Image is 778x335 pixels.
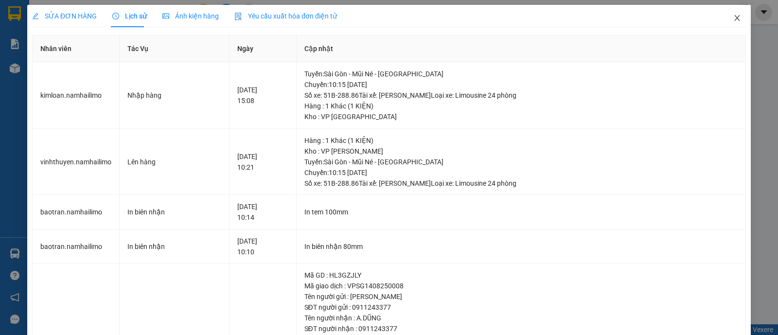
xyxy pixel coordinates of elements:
[304,323,738,334] div: SĐT người nhận : 0911243377
[33,62,120,129] td: kimloan.namhailimo
[304,313,738,323] div: Tên người nhận : A.DŨNG
[112,13,119,19] span: clock-circle
[33,35,120,62] th: Nhân viên
[162,13,169,19] span: picture
[33,195,120,229] td: baotran.namhailimo
[234,13,242,20] img: icon
[114,32,192,55] div: GIẦY DÉP THỦY TIÊN
[127,241,221,252] div: In biên nhận
[733,14,741,22] span: close
[114,55,192,69] div: 0938228988
[237,236,288,257] div: [DATE] 10:10
[304,146,738,157] div: Kho : VP [PERSON_NAME]
[8,43,107,57] div: 0908532777
[32,13,39,19] span: edit
[304,111,738,122] div: Kho : VP [GEOGRAPHIC_DATA]
[8,32,107,43] div: C.THÚY
[234,12,337,20] span: Yêu cầu xuất hóa đơn điện tử
[8,8,107,32] div: VP [GEOGRAPHIC_DATA]
[162,12,219,20] span: Ảnh kiện hàng
[304,69,738,101] div: Tuyến : Sài Gòn - Mũi Né - [GEOGRAPHIC_DATA] Chuyến: 10:15 [DATE] Số xe: 51B-288.86 Tài xế: [PERS...
[32,12,97,20] span: SỬA ĐƠN HÀNG
[304,291,738,302] div: Tên người gửi : [PERSON_NAME]
[304,270,738,281] div: Mã GD : HL3GZJLY
[304,157,738,189] div: Tuyến : Sài Gòn - Mũi Né - [GEOGRAPHIC_DATA] Chuyến: 10:15 [DATE] Số xe: 51B-288.86 Tài xế: [PERS...
[304,135,738,146] div: Hàng : 1 Khác (1 KIỆN)
[304,207,738,217] div: In tem 100mm
[724,5,751,32] button: Close
[120,35,230,62] th: Tác Vụ
[114,8,192,32] div: VP [PERSON_NAME]
[237,201,288,223] div: [DATE] 10:14
[304,281,738,291] div: Mã giao dịch : VPSG1408250008
[237,85,288,106] div: [DATE] 15:08
[127,90,221,101] div: Nhập hàng
[304,241,738,252] div: In biên nhận 80mm
[237,151,288,173] div: [DATE] 10:21
[33,229,120,264] td: baotran.namhailimo
[8,9,23,19] span: Gửi:
[304,101,738,111] div: Hàng : 1 Khác (1 KIỆN)
[112,12,147,20] span: Lịch sử
[114,9,137,19] span: Nhận:
[33,129,120,195] td: vinhthuyen.namhailimo
[304,302,738,313] div: SĐT người gửi : 0911243377
[297,35,746,62] th: Cập nhật
[230,35,297,62] th: Ngày
[127,157,221,167] div: Lên hàng
[127,207,221,217] div: In biên nhận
